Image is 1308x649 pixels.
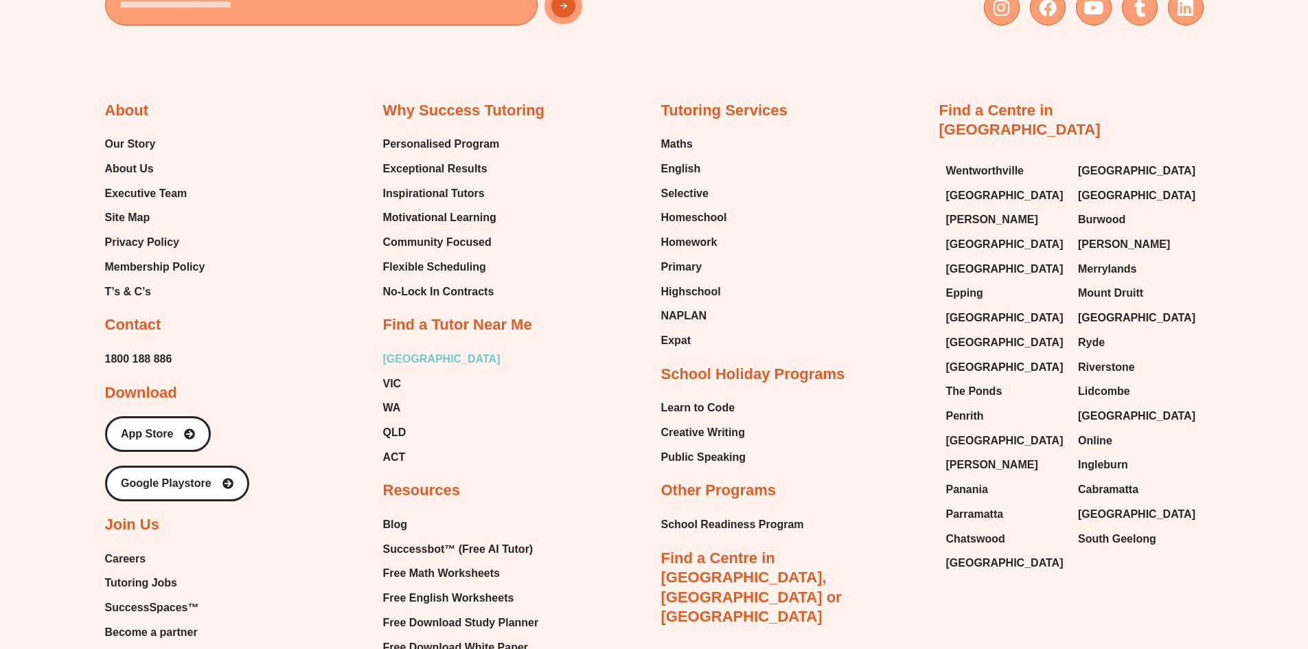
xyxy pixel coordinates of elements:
[383,613,539,633] span: Free Download Study Planner
[383,134,500,155] span: Personalised Program
[946,553,1065,573] a: [GEOGRAPHIC_DATA]
[383,613,547,633] a: Free Download Study Planner
[946,553,1064,573] span: [GEOGRAPHIC_DATA]
[383,539,547,560] a: Successbot™ (Free AI Tutor)
[661,183,709,204] span: Selective
[946,308,1065,328] a: [GEOGRAPHIC_DATA]
[661,232,727,253] a: Homework
[661,422,746,443] a: Creative Writing
[946,283,1065,304] a: Epping
[661,447,746,468] a: Public Speaking
[105,573,177,593] span: Tutoring Jobs
[105,282,151,302] span: T’s & C’s
[383,398,501,418] a: WA
[946,479,988,500] span: Panania
[661,398,746,418] a: Learn to Code
[383,514,408,535] span: Blog
[1078,161,1197,181] a: [GEOGRAPHIC_DATA]
[661,207,727,228] span: Homeschool
[946,209,1065,230] a: [PERSON_NAME]
[946,479,1065,500] a: Panania
[661,514,804,535] a: School Readiness Program
[946,161,1024,181] span: Wentworthville
[383,447,406,468] span: ACT
[383,232,492,253] span: Community Focused
[661,330,691,351] span: Expat
[383,232,500,253] a: Community Focused
[661,549,842,626] a: Find a Centre in [GEOGRAPHIC_DATA], [GEOGRAPHIC_DATA] or [GEOGRAPHIC_DATA]
[946,406,1065,426] a: Penrith
[946,332,1065,353] a: [GEOGRAPHIC_DATA]
[105,183,187,204] span: Executive Team
[1078,332,1105,353] span: Ryde
[383,563,547,584] a: Free Math Worksheets
[383,374,402,394] span: VIC
[105,315,161,335] h2: Contact
[105,466,249,501] a: Google Playstore
[939,102,1101,139] a: Find a Centre in [GEOGRAPHIC_DATA]
[383,183,485,204] span: Inspirational Tutors
[105,232,180,253] span: Privacy Policy
[661,134,693,155] span: Maths
[1078,259,1136,280] span: Merrylands
[661,101,788,121] h2: Tutoring Services
[946,431,1064,451] span: [GEOGRAPHIC_DATA]
[946,332,1064,353] span: [GEOGRAPHIC_DATA]
[946,185,1064,206] span: [GEOGRAPHIC_DATA]
[661,257,702,277] span: Primary
[1078,332,1197,353] a: Ryde
[946,455,1065,475] a: [PERSON_NAME]
[946,308,1064,328] span: [GEOGRAPHIC_DATA]
[661,183,727,204] a: Selective
[383,398,401,418] span: WA
[105,549,146,569] span: Careers
[1078,479,1138,500] span: Cabramatta
[1078,283,1197,304] a: Mount Druitt
[383,422,406,443] span: QLD
[661,306,707,326] span: NAPLAN
[121,429,173,440] span: App Store
[105,159,154,179] span: About Us
[383,183,500,204] a: Inspirational Tutors
[661,398,735,418] span: Learn to Code
[946,406,984,426] span: Penrith
[1078,161,1195,181] span: [GEOGRAPHIC_DATA]
[105,549,223,569] a: Careers
[105,257,205,277] a: Membership Policy
[105,183,205,204] a: Executive Team
[1078,234,1170,255] span: [PERSON_NAME]
[105,282,205,302] a: T’s & C’s
[661,365,845,385] h2: School Holiday Programs
[105,134,156,155] span: Our Story
[1078,308,1195,328] span: [GEOGRAPHIC_DATA]
[105,383,177,403] h2: Download
[383,588,514,608] span: Free English Worksheets
[1078,185,1195,206] span: [GEOGRAPHIC_DATA]
[661,282,727,302] a: Highschool
[105,573,223,593] a: Tutoring Jobs
[946,529,1065,549] a: Chatswood
[946,357,1065,378] a: [GEOGRAPHIC_DATA]
[383,539,533,560] span: Successbot™ (Free AI Tutor)
[1079,494,1308,649] iframe: Chat Widget
[661,257,727,277] a: Primary
[105,207,150,228] span: Site Map
[946,234,1064,255] span: [GEOGRAPHIC_DATA]
[1078,504,1195,525] span: [GEOGRAPHIC_DATA]
[1078,455,1197,475] a: Ingleburn
[1078,529,1197,549] a: South Geelong
[383,101,545,121] h2: Why Success Tutoring
[1078,406,1197,426] a: [GEOGRAPHIC_DATA]
[383,159,500,179] a: Exceptional Results
[946,259,1064,280] span: [GEOGRAPHIC_DATA]
[946,504,1004,525] span: Parramatta
[1078,259,1197,280] a: Merrylands
[1078,209,1125,230] span: Burwood
[1078,406,1195,426] span: [GEOGRAPHIC_DATA]
[383,422,501,443] a: QLD
[1078,357,1135,378] span: Riverstone
[1078,357,1197,378] a: Riverstone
